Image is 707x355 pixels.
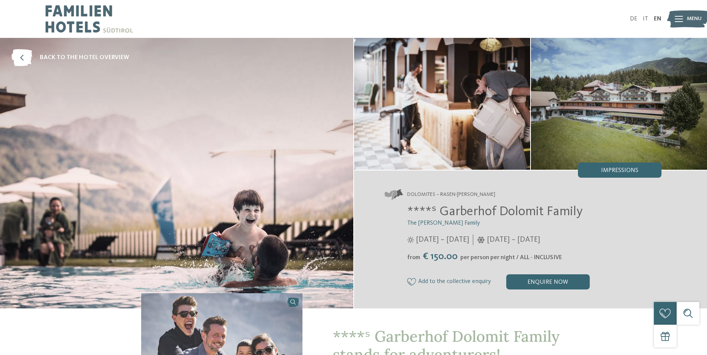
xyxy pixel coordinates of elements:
[40,53,129,62] span: back to the hotel overview
[354,38,530,170] img: The family hotel in Antholz, the natural paradise
[506,274,590,289] div: enquire now
[407,236,414,243] i: Opening times in summer
[416,235,469,245] span: [DATE] – [DATE]
[11,49,129,66] a: back to the hotel overview
[643,16,648,22] a: IT
[531,38,707,170] img: Hotel Dolomit Family Resort Garberhof ****ˢ
[630,16,637,22] a: DE
[421,252,460,261] span: € 150.00
[601,167,638,174] span: Impressions
[407,220,480,226] span: The [PERSON_NAME] Family
[687,15,702,23] span: Menu
[487,235,540,245] span: [DATE] – [DATE]
[418,278,491,285] span: Add to the collective enquiry
[407,255,420,261] span: from
[407,205,583,218] span: ****ˢ Garberhof Dolomit Family
[654,16,661,22] a: EN
[460,255,562,261] span: per person per night / ALL - INCLUSIVE
[477,236,485,243] i: Opening times in winter
[407,191,495,199] span: Dolomites – Rasen-[PERSON_NAME]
